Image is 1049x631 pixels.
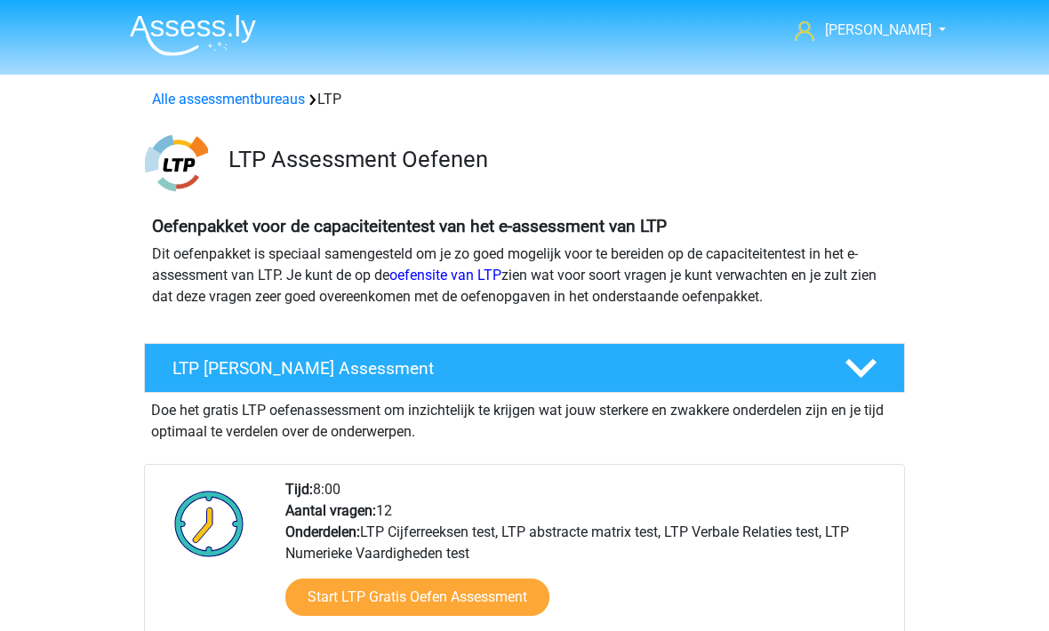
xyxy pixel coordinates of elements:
[285,481,313,498] b: Tijd:
[152,244,897,308] p: Dit oefenpakket is speciaal samengesteld om je zo goed mogelijk voor te bereiden op de capaciteit...
[285,579,549,616] a: Start LTP Gratis Oefen Assessment
[389,267,501,284] a: oefensite van LTP
[285,502,376,519] b: Aantal vragen:
[825,21,932,38] span: [PERSON_NAME]
[152,91,305,108] a: Alle assessmentbureaus
[145,132,208,195] img: ltp.png
[152,216,667,236] b: Oefenpakket voor de capaciteitentest van het e-assessment van LTP
[228,146,891,173] h3: LTP Assessment Oefenen
[145,89,904,110] div: LTP
[130,14,256,56] img: Assessly
[144,393,905,443] div: Doe het gratis LTP oefenassessment om inzichtelijk te krijgen wat jouw sterkere en zwakkere onder...
[788,20,933,41] a: [PERSON_NAME]
[137,343,912,393] a: LTP [PERSON_NAME] Assessment
[285,523,360,540] b: Onderdelen:
[164,479,254,568] img: Klok
[172,358,816,379] h4: LTP [PERSON_NAME] Assessment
